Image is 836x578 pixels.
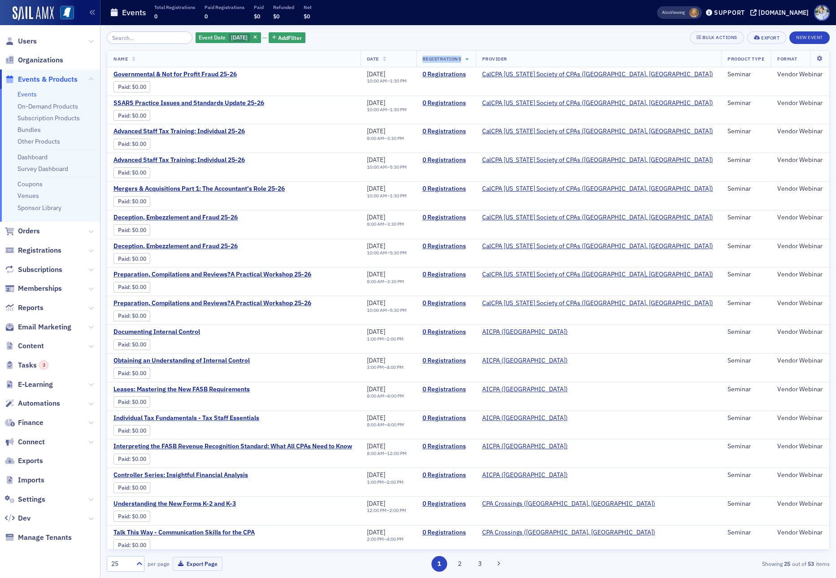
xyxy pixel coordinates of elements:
[113,311,150,321] div: Paid: 0 - $0
[714,9,745,17] div: Support
[113,471,264,479] span: Controller Series: Insightful Financial Analysis
[304,4,312,10] p: Net
[113,357,264,365] a: Obtaining an Understanding of Internal Control
[205,4,244,10] p: Paid Registrations
[113,253,150,264] div: Paid: 0 - $0
[5,245,61,255] a: Registrations
[814,5,830,21] span: Profile
[113,70,264,79] a: Governmental & Not for Profit Fraud 25-26
[727,99,765,107] div: Seminar
[113,167,150,178] div: Paid: 0 - $0
[387,393,404,399] time: 4:00 PM
[113,414,264,422] span: Individual Tax Fundamentals - Tax Staff Essentials
[18,495,45,504] span: Settings
[132,112,146,119] span: $0.00
[132,341,146,348] span: $0.00
[367,356,385,364] span: [DATE]
[390,164,407,170] time: 5:30 PM
[367,307,387,313] time: 10:00 AM
[5,380,53,390] a: E-Learning
[482,185,713,193] a: CalCPA [US_STATE] Society of CPAs ([GEOGRAPHIC_DATA], [GEOGRAPHIC_DATA])
[367,250,407,256] div: –
[113,127,264,136] a: Advanced Staff Tax Training: Individual 25-26
[367,385,385,393] span: [DATE]
[118,341,129,348] a: Paid
[132,284,146,290] span: $0.00
[727,299,765,307] div: Seminar
[113,139,150,149] div: Paid: 0 - $0
[482,70,713,79] span: CalCPA California Society of CPAs (San Mateo, CA)
[132,255,146,262] span: $0.00
[154,13,157,20] span: 0
[452,556,467,572] button: 2
[173,557,222,571] button: Export Page
[387,221,404,227] time: 3:30 PM
[390,250,407,256] time: 5:30 PM
[482,56,507,62] span: Provider
[422,299,470,307] a: 0 Registrations
[482,385,568,394] a: AICPA ([GEOGRAPHIC_DATA])
[113,81,150,92] div: Paid: 0 - $0
[422,156,470,164] a: 0 Registrations
[132,169,146,176] span: $0.00
[367,164,407,170] div: –
[727,214,765,222] div: Seminar
[54,6,74,21] a: View Homepage
[482,99,713,107] span: CalCPA California Society of CPAs (San Mateo, CA)
[18,437,45,447] span: Connect
[367,393,384,399] time: 8:00 AM
[17,114,80,122] a: Subscription Products
[118,140,129,147] a: Paid
[472,556,488,572] button: 3
[113,500,264,508] a: Understanding the New Forms K-2 and K-3
[118,370,132,377] span: :
[727,242,765,250] div: Seminar
[113,224,150,235] div: Paid: 0 - $0
[113,156,264,164] span: Advanced Staff Tax Training: Individual 25-26
[5,456,43,466] a: Exports
[367,279,404,285] div: –
[367,299,385,307] span: [DATE]
[205,13,208,20] span: 0
[422,185,470,193] a: 0 Registrations
[5,74,78,84] a: Events & Products
[422,242,470,250] a: 0 Registrations
[367,136,404,141] div: –
[18,513,30,523] span: Dev
[132,140,146,147] span: $0.00
[482,214,713,222] span: CalCPA California Society of CPAs (San Mateo, CA)
[113,529,264,537] a: Talk This Way - Communication Skills for the CPA
[422,99,470,107] a: 0 Registrations
[118,198,132,205] span: :
[254,4,264,10] p: Paid
[18,265,62,275] span: Subscriptions
[113,242,264,250] span: Deception, Embezzlement and Fraud 25-26
[662,9,671,15] div: Also
[18,303,44,313] span: Reports
[482,185,713,193] span: CalCPA California Society of CPAs (San Mateo, CA)
[113,299,311,307] a: Preparation, Compilations and Reviews?A Practical Workshop 25-26
[390,106,407,113] time: 1:30 PM
[18,74,78,84] span: Events & Products
[13,6,54,21] img: SailAMX
[367,107,407,113] div: –
[482,328,568,336] span: AICPA (Durham)
[18,380,53,390] span: E-Learning
[482,357,568,365] span: AICPA (Durham)
[727,271,765,279] div: Seminar
[113,328,264,336] a: Documenting Internal Control
[17,192,39,200] a: Venues
[482,414,568,422] a: AICPA ([GEOGRAPHIC_DATA])
[482,529,655,537] a: CPA Crossings ([GEOGRAPHIC_DATA], [GEOGRAPHIC_DATA])
[17,90,37,98] a: Events
[18,398,60,408] span: Automations
[482,271,713,279] a: CalCPA [US_STATE] Society of CPAs ([GEOGRAPHIC_DATA], [GEOGRAPHIC_DATA])
[17,165,68,173] a: Survey Dashboard
[789,31,830,44] button: New Event
[367,213,385,221] span: [DATE]
[482,242,713,250] span: CalCPA California Society of CPAs (San Mateo, CA)
[422,271,470,279] a: 0 Registrations
[5,284,62,293] a: Memberships
[5,495,45,504] a: Settings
